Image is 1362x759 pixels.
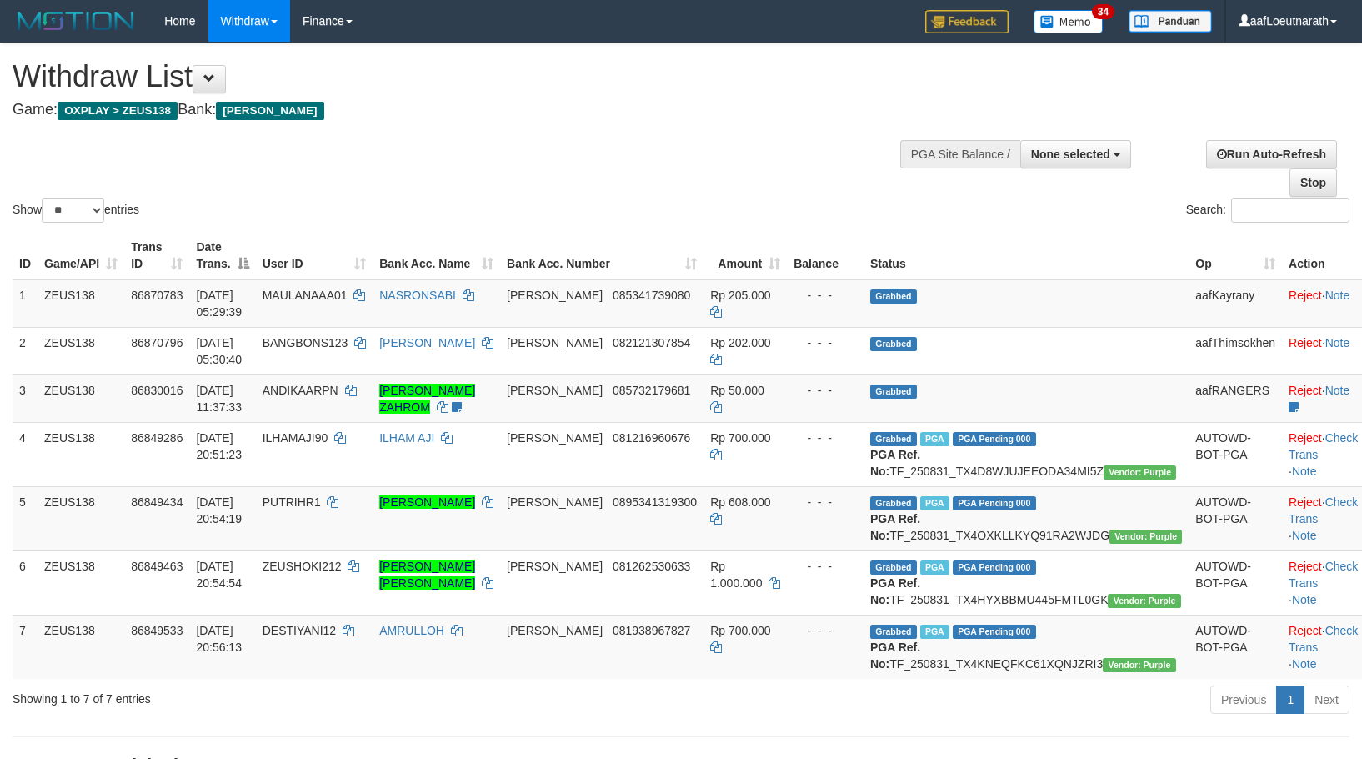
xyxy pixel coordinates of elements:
span: Grabbed [870,560,917,575]
th: Op: activate to sort column ascending [1189,232,1282,279]
span: [DATE] 20:54:54 [196,560,242,590]
img: Feedback.jpg [925,10,1009,33]
span: ZEUSHOKI212 [263,560,342,573]
span: Rp 608.000 [710,495,770,509]
span: Copy 0895341319300 to clipboard [613,495,697,509]
div: - - - [794,430,857,446]
span: [PERSON_NAME] [507,495,603,509]
span: Rp 205.000 [710,289,770,302]
a: Note [1325,384,1350,397]
div: - - - [794,622,857,639]
span: PGA Pending [953,625,1036,639]
span: 86849286 [131,431,183,445]
td: ZEUS138 [38,422,124,486]
span: PGA Pending [953,560,1036,575]
th: Bank Acc. Number: activate to sort column ascending [500,232,704,279]
span: [DATE] 05:30:40 [196,336,242,366]
a: Reject [1289,336,1322,349]
a: NASRONSABI [379,289,456,302]
span: BANGBONS123 [263,336,348,349]
span: Copy 082121307854 to clipboard [613,336,690,349]
a: Note [1292,529,1317,542]
span: Rp 202.000 [710,336,770,349]
td: TF_250831_TX4OXKLLKYQ91RA2WJDG [864,486,1189,550]
td: 2 [13,327,38,374]
input: Search: [1231,198,1349,223]
a: ILHAM AJI [379,431,434,445]
a: Reject [1289,431,1322,445]
a: Note [1325,336,1350,349]
td: aafKayrany [1189,279,1282,328]
a: AMRULLOH [379,624,444,637]
b: PGA Ref. No: [870,576,920,606]
span: Copy 085341739080 to clipboard [613,289,690,302]
div: - - - [794,558,857,575]
td: ZEUS138 [38,279,124,328]
span: Vendor URL: https://trx4.1velocity.biz [1108,594,1180,608]
a: [PERSON_NAME] ZAHROM [379,384,475,414]
td: ZEUS138 [38,327,124,374]
span: MAULANAAA01 [263,289,348,302]
span: [DATE] 20:51:23 [196,431,242,461]
span: DESTIYANI12 [263,624,336,637]
span: [PERSON_NAME] [507,624,603,637]
a: Note [1292,593,1317,606]
span: Copy 081262530633 to clipboard [613,560,690,573]
span: ANDIKAARPN [263,384,338,397]
span: Marked by aafRornrotha [920,560,949,575]
span: [DATE] 20:56:13 [196,624,242,654]
a: Note [1325,289,1350,302]
span: PUTRIHR1 [263,495,321,509]
span: Rp 1.000.000 [710,560,762,590]
div: - - - [794,287,857,304]
span: Grabbed [870,337,917,351]
td: TF_250831_TX4D8WJUJEEODA34MI5Z [864,422,1189,486]
a: Check Trans [1289,624,1358,654]
th: ID [13,232,38,279]
td: AUTOWD-BOT-PGA [1189,615,1282,679]
td: aafRANGERS [1189,374,1282,422]
span: Marked by aafRornrotha [920,432,949,446]
td: 1 [13,279,38,328]
span: Marked by aafRornrotha [920,496,949,510]
span: 86870783 [131,289,183,302]
span: None selected [1031,148,1110,161]
span: 86870796 [131,336,183,349]
span: [PERSON_NAME] [507,289,603,302]
button: None selected [1020,140,1131,168]
a: Note [1292,465,1317,478]
span: PGA Pending [953,496,1036,510]
td: 6 [13,550,38,615]
img: Button%20Memo.svg [1034,10,1104,33]
div: - - - [794,494,857,510]
th: Bank Acc. Name: activate to sort column ascending [373,232,500,279]
span: 86830016 [131,384,183,397]
span: PGA Pending [953,432,1036,446]
th: Status [864,232,1189,279]
td: 5 [13,486,38,550]
th: Balance [787,232,864,279]
a: Reject [1289,495,1322,509]
a: Note [1292,657,1317,671]
a: Reject [1289,560,1322,573]
a: Check Trans [1289,495,1358,525]
td: AUTOWD-BOT-PGA [1189,486,1282,550]
img: MOTION_logo.png [13,8,139,33]
a: Check Trans [1289,560,1358,590]
td: aafThimsokhen [1189,327,1282,374]
td: ZEUS138 [38,374,124,422]
span: Marked by aafRornrotha [920,625,949,639]
th: Trans ID: activate to sort column ascending [124,232,189,279]
b: PGA Ref. No: [870,448,920,478]
span: Vendor URL: https://trx4.1velocity.biz [1104,465,1176,480]
td: TF_250831_TX4HYXBBMU445FMTL0GK [864,550,1189,615]
div: PGA Site Balance / [900,140,1020,168]
span: Copy 081216960676 to clipboard [613,431,690,445]
a: Previous [1210,686,1277,714]
td: AUTOWD-BOT-PGA [1189,550,1282,615]
label: Search: [1186,198,1349,223]
span: ILHAMAJI90 [263,431,328,445]
b: PGA Ref. No: [870,512,920,542]
b: PGA Ref. No: [870,641,920,671]
td: TF_250831_TX4KNEQFKC61XQNJZRI3 [864,615,1189,679]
